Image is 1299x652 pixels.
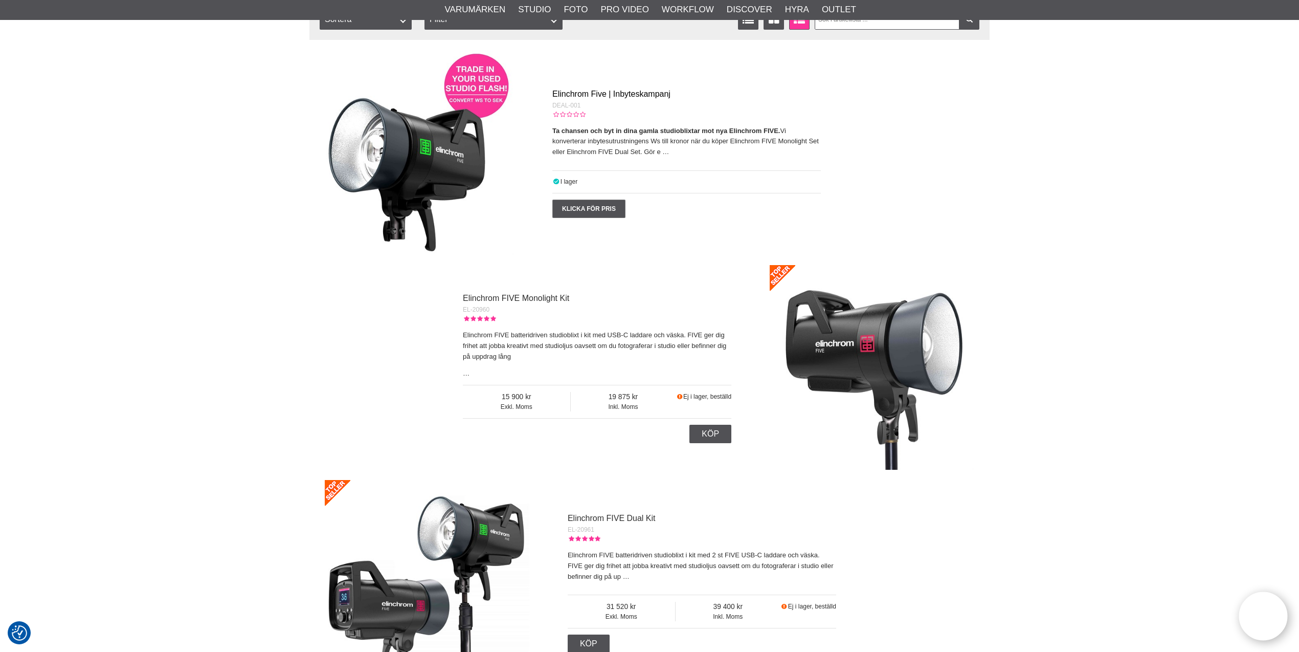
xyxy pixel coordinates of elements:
[822,3,856,16] a: Outlet
[445,3,506,16] a: Varumärken
[552,110,585,119] div: Kundbetyg: 0
[463,402,570,411] span: Exkl. Moms
[662,3,714,16] a: Workflow
[623,573,630,580] a: …
[727,3,772,16] a: Discover
[568,550,836,582] p: Elinchrom FIVE batteridriven studioblixt i kit med 2 st FIVE USB-C laddare och väska. FIVE ger di...
[662,148,669,156] a: …
[568,612,675,621] span: Exkl. Moms
[552,126,821,158] p: Vi konverterar inbytesutrustningens Ws till kronor när du köper Elinchrom FIVE Monolight Set elle...
[568,526,594,533] span: EL-20961
[552,200,625,218] a: Klicka för pris
[463,330,731,362] p: Elinchrom FIVE batteridriven studioblixt i kit med USB-C laddare och väska. FIVE ger dig frihet a...
[785,3,809,16] a: Hyra
[12,625,27,641] img: Revisit consent button
[463,306,489,313] span: EL-20960
[770,265,974,470] img: Elinchrom FIVE Monolight Kit
[561,178,577,185] span: I lager
[552,127,780,135] strong: Ta chansen och byt in dina gamla studioblixtar mot nya Elinchrom FIVE.
[780,603,788,610] i: Beställd
[788,603,836,610] span: Ej i lager, beställd
[571,402,676,411] span: Inkl. Moms
[552,178,561,185] i: I lager
[463,294,569,302] a: Elinchrom FIVE Monolight Kit
[309,50,514,255] img: Elinchrom Five | Inbyteskampanj
[552,102,580,109] span: DEAL-001
[676,393,683,400] i: Beställd
[676,602,781,613] span: 39 400
[552,90,670,98] a: Elinchrom Five | Inbyteskampanj
[568,514,656,523] a: Elinchrom FIVE Dual Kit
[12,624,27,642] button: Samtyckesinställningar
[463,314,496,323] div: Kundbetyg: 5.00
[463,370,469,377] a: …
[568,534,600,544] div: Kundbetyg: 5.00
[683,393,731,400] span: Ej i lager, beställd
[568,602,675,613] span: 31 520
[676,612,781,621] span: Inkl. Moms
[564,3,588,16] a: Foto
[600,3,648,16] a: Pro Video
[518,3,551,16] a: Studio
[689,425,731,443] a: Köp
[571,392,676,403] span: 19 875
[463,392,570,403] span: 15 900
